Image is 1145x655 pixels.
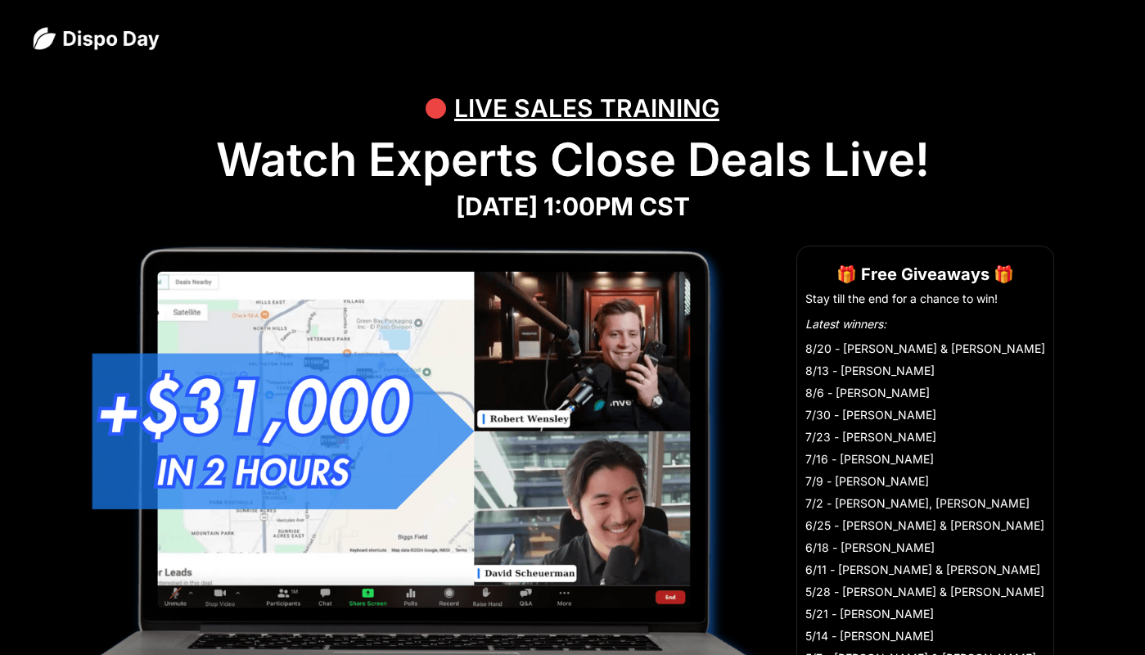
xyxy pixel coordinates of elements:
[805,291,1045,307] li: Stay till the end for a chance to win!
[836,264,1014,284] strong: 🎁 Free Giveaways 🎁
[456,192,690,221] strong: [DATE] 1:00PM CST
[33,133,1112,187] h1: Watch Experts Close Deals Live!
[805,317,886,331] em: Latest winners:
[454,84,719,133] div: LIVE SALES TRAINING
